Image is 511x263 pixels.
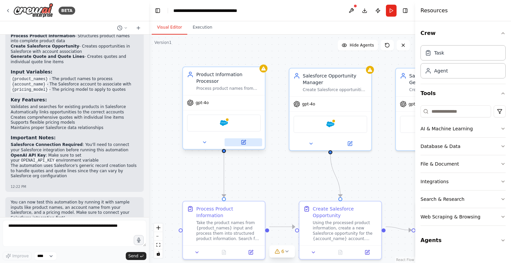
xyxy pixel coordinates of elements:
[327,154,344,197] g: Edge from 4ed4fa6b-fb13-4ef7-bcaa-69727da7c2b6 to 0a324d0e-d212-4037-8a32-b720438bc71b
[434,50,444,56] div: Task
[409,87,474,92] div: Create comprehensive Salesforce quotes and quote line items for the opportunities created, includ...
[299,201,382,260] div: Create Salesforce OpportunityUsing the processed product information, create a new Salesforce opp...
[221,147,227,197] g: Edge from 9a6426d4-ea95-409e-a98e-f2c1bd3c69f2 to dbff3f3c-0c27-44b3-97d0-c0c7119933ea
[421,143,460,150] div: Database & Data
[11,97,47,102] strong: Key Features:
[196,86,261,91] div: Process product names from {product_names} input and prepare structured product information for S...
[154,249,163,258] button: toggle interactivity
[59,7,75,15] div: BETA
[331,140,369,148] button: Open in side panel
[126,252,146,260] button: Send
[326,120,334,128] img: Salesforce
[11,125,138,131] li: Maintains proper Salesforce data relationships
[11,81,47,87] code: {account_name}
[152,21,187,35] button: Visual Editor
[350,43,374,48] span: Hide Agents
[421,173,506,190] button: Integrations
[421,196,464,202] div: Search & Research
[421,7,448,15] h4: Resources
[11,120,138,125] li: Supports flexible pricing models
[210,248,238,256] button: No output available
[421,208,506,225] button: Web Scraping & Browsing
[11,87,49,93] code: {pricing_model}
[11,115,138,120] li: Creates comprehensive quotes with individual line items
[154,40,172,45] div: Version 1
[302,101,315,107] span: gpt-4o
[11,76,49,82] code: {product_names}
[196,71,261,84] div: Product Information Processor
[11,110,138,115] li: Automatically links opportunities to the correct accounts
[303,72,367,86] div: Salesforce Opportunity Manager
[289,68,372,151] div: Salesforce Opportunity ManagerCreate Salesforce opportunities for processed products from the {ac...
[196,220,261,241] div: Take the product names from {product_names} input and process them into structured product inform...
[409,72,474,86] div: Salesforce Quote Generator
[434,67,448,74] div: Agent
[421,125,473,132] div: AI & Machine Learning
[11,142,138,153] li: : You'll need to connect your Salesforce integration before running this automation
[187,21,218,35] button: Execution
[421,161,459,167] div: File & Document
[11,163,138,179] li: The automation uses Salesforce's generic record creation tools to handle quotes and quote lines s...
[269,245,295,258] button: 6
[114,24,130,32] button: Switch to previous chat
[11,184,138,189] div: 12:22 PM
[11,87,138,92] li: - The pricing model to apply to quotes
[11,142,83,147] strong: Salesforce Connection Required
[12,253,29,259] span: Improve
[386,223,411,233] g: Edge from 0a324d0e-d212-4037-8a32-b720438bc71b to aff4d19b-24a2-4f46-89da-8f9254fa129b
[153,6,162,15] button: Hide left sidebar
[196,205,261,219] div: Process Product Information
[225,138,262,146] button: Open in side panel
[154,241,163,249] button: fit view
[421,231,506,250] button: Agents
[182,201,265,260] div: Process Product InformationTake the product names from {product_names} input and process them int...
[11,69,53,74] strong: Input Variables:
[239,248,262,256] button: Open in side panel
[154,232,163,241] button: zoom out
[11,153,138,164] li: : Make sure to set your environment variable
[13,3,53,18] img: Logo
[326,248,355,256] button: No output available
[269,223,295,230] g: Edge from dbff3f3c-0c27-44b3-97d0-c0c7119933ea to 0a324d0e-d212-4037-8a32-b720438bc71b
[395,68,478,151] div: Salesforce Quote GeneratorCreate comprehensive Salesforce quotes and quote line items for the opp...
[303,87,367,92] div: Create Salesforce opportunities for processed products from the {account_name} account, ensuring ...
[20,158,56,164] code: OPENAI_API_KEY
[313,220,377,241] div: Using the processed product information, create a new Salesforce opportunity for the {account_nam...
[421,103,506,231] div: Tools
[220,119,228,127] img: Salesforce
[182,68,265,151] div: Product Information ProcessorProcess product names from {product_names} input and prepare structu...
[11,200,138,220] p: You can now test this automation by running it with sample inputs like product names, an account ...
[11,54,138,65] li: - Creates quotes and individual quote line items
[421,120,506,137] button: AI & Machine Learning
[421,213,480,220] div: Web Scraping & Browsing
[128,253,138,259] span: Send
[421,84,506,103] button: Tools
[133,24,144,32] button: Start a new chat
[154,223,163,232] button: zoom in
[421,138,506,155] button: Database & Data
[11,135,56,140] strong: Important Notes:
[11,76,138,82] li: - The product names to process
[421,43,506,84] div: Crew
[421,155,506,173] button: File & Document
[134,235,144,245] button: Click to speak your automation idea
[338,40,378,51] button: Hide Agents
[409,101,422,107] span: gpt-4o
[313,205,377,219] div: Create Salesforce Opportunity
[11,34,138,44] li: - Structures product names into complete product data
[11,153,46,158] strong: OpenAI API Key
[154,223,163,258] div: React Flow controls
[173,7,248,14] nav: breadcrumb
[11,54,85,59] strong: Generate Quote and Quote Lines
[401,6,410,15] button: Hide right sidebar
[11,104,138,110] li: Validates and searches for existing products in Salesforce
[11,44,79,49] strong: Create Salesforce Opportunity
[421,191,506,208] button: Search & Research
[396,258,414,262] a: React Flow attribution
[11,44,138,54] li: - Creates opportunities in Salesforce with account association
[3,252,32,260] button: Improve
[196,100,209,105] span: gpt-4o
[356,248,379,256] button: Open in side panel
[11,34,75,38] strong: Process Product Information
[281,248,284,255] span: 6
